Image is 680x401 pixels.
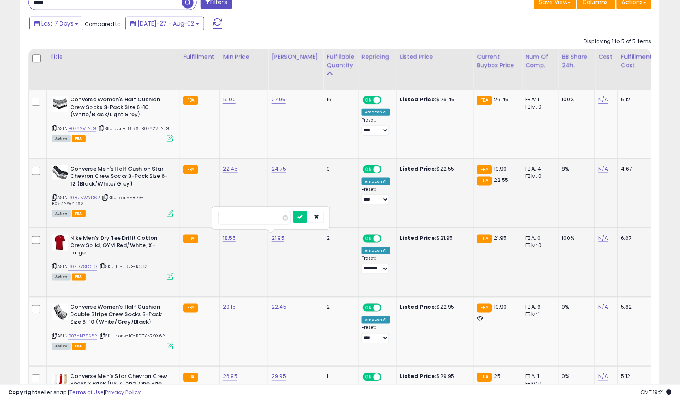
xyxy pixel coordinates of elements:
[8,389,38,397] strong: Copyright
[380,235,393,242] span: OFF
[52,343,71,350] span: All listings currently available for purchase on Amazon
[562,373,589,380] div: 0%
[526,235,552,242] div: FBA: 0
[8,389,141,397] div: seller snap | |
[494,234,507,242] span: 21.95
[400,53,470,61] div: Listed Price
[70,373,169,398] b: Converse Men's Star Chevron Crew Socks 3 Pack (US, Alpha, One Size, Regular, Regular, White/Red/M...
[52,165,68,180] img: 41jAvdeM2KL._SL40_.jpg
[477,177,492,186] small: FBA
[98,264,148,270] span: | SKU: IH-J97X-RGK2
[584,38,652,45] div: Displaying 1 to 5 of 5 items
[380,97,393,104] span: OFF
[327,165,352,173] div: 9
[52,210,71,217] span: All listings currently available for purchase on Amazon
[223,165,238,173] a: 22.45
[272,303,287,311] a: 22.45
[327,235,352,242] div: 2
[400,373,437,380] b: Listed Price:
[183,165,198,174] small: FBA
[68,194,101,201] a: B087NWYD62
[526,373,552,380] div: FBA: 1
[223,234,236,242] a: 18.55
[41,19,73,28] span: Last 7 Days
[52,235,173,279] div: ASIN:
[621,96,650,103] div: 5.12
[362,316,390,324] div: Amazon AI
[70,235,169,259] b: Nike Men's Dry Tee Drifit Cotton Crew Solid, GYM Red/White, X-Large
[494,303,507,311] span: 19.99
[526,96,552,103] div: FBA: 1
[562,165,589,173] div: 8%
[526,311,552,318] div: FBM: 1
[362,325,390,343] div: Preset:
[50,53,176,61] div: Title
[52,274,71,281] span: All listings currently available for purchase on Amazon
[621,373,650,380] div: 5.12
[85,20,122,28] span: Compared to:
[364,235,374,242] span: ON
[98,333,165,339] span: | SKU: conv-10-B07YN79X6P
[137,19,194,28] span: [DATE]-27 - Aug-02
[526,165,552,173] div: FBA: 4
[562,235,589,242] div: 100%
[70,165,169,190] b: Converse Men's Half Cushion Star Chevron Crew Socks 3-Pack Size 6-12 (Black/White/Grey)
[183,53,216,61] div: Fulfillment
[327,373,352,380] div: 1
[477,165,492,174] small: FBA
[327,53,355,70] div: Fulfillable Quantity
[125,17,204,30] button: [DATE]-27 - Aug-02
[526,173,552,180] div: FBM: 0
[68,333,97,340] a: B07YN79X6P
[52,304,68,320] img: 41EnOxYbOgL._SL40_.jpg
[362,247,390,254] div: Amazon AI
[494,373,500,380] span: 25
[400,165,437,173] b: Listed Price:
[272,373,286,381] a: 29.95
[68,125,96,132] a: B07Y2VLNJG
[380,166,393,173] span: OFF
[364,304,374,311] span: ON
[364,373,374,380] span: ON
[526,103,552,111] div: FBM: 0
[400,96,467,103] div: $26.45
[526,242,552,249] div: FBM: 0
[29,17,83,30] button: Last 7 Days
[52,135,71,142] span: All listings currently available for purchase on Amazon
[400,303,437,311] b: Listed Price:
[477,304,492,313] small: FBA
[599,303,608,311] a: N/A
[400,235,467,242] div: $21.95
[223,303,236,311] a: 20.15
[477,53,519,70] div: Current Buybox Price
[494,96,509,103] span: 26.45
[272,96,286,104] a: 27.95
[526,53,555,70] div: Num of Comp.
[362,117,390,136] div: Preset:
[105,389,141,397] a: Privacy Policy
[52,235,68,251] img: 21TdSjekmuL._SL40_.jpg
[621,53,652,70] div: Fulfillment Cost
[52,165,173,216] div: ASIN:
[72,135,86,142] span: FBA
[223,53,265,61] div: Min Price
[400,96,437,103] b: Listed Price:
[400,234,437,242] b: Listed Price:
[400,165,467,173] div: $22.55
[621,235,650,242] div: 6.67
[72,210,86,217] span: FBA
[70,96,169,121] b: Converse Women's Half Cushion Crew Socks 3-Pack Size 6-10 (White/Black/Light Grey)
[494,165,507,173] span: 19.99
[562,53,592,70] div: BB Share 24h.
[562,96,589,103] div: 100%
[272,53,320,61] div: [PERSON_NAME]
[400,373,467,380] div: $29.95
[621,165,650,173] div: 4.67
[599,53,614,61] div: Cost
[362,178,390,185] div: Amazon AI
[52,373,68,389] img: 31Gc+n-ivQL._SL40_.jpg
[52,194,144,207] span: | SKU: conv-8.73-B087NWYD62
[599,373,608,381] a: N/A
[364,97,374,104] span: ON
[327,304,352,311] div: 2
